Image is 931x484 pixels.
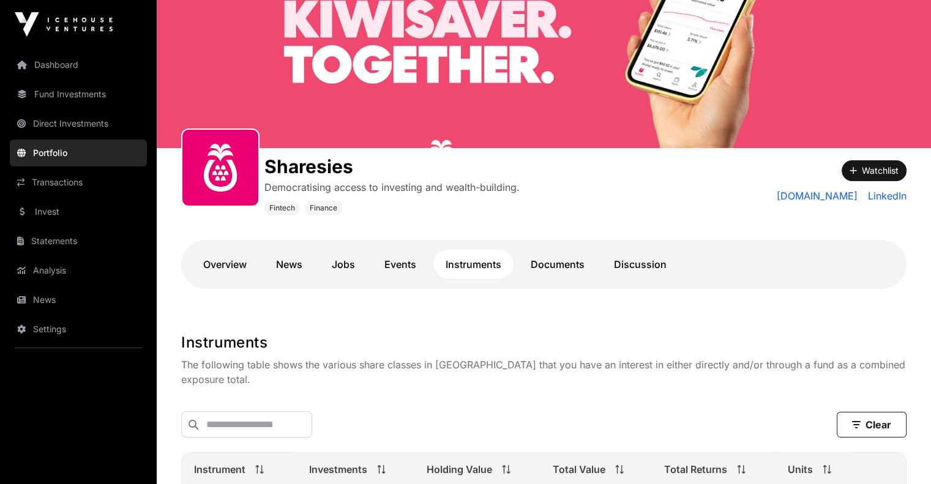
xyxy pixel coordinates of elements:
[427,462,492,477] span: Holding Value
[310,203,337,213] span: Finance
[320,250,367,279] a: Jobs
[10,257,147,284] a: Analysis
[10,110,147,137] a: Direct Investments
[788,462,813,477] span: Units
[664,462,727,477] span: Total Returns
[187,135,253,201] img: sharesies_logo.jpeg
[10,286,147,313] a: News
[269,203,295,213] span: Fintech
[264,180,520,195] p: Democratising access to investing and wealth-building.
[10,140,147,166] a: Portfolio
[777,188,858,203] a: [DOMAIN_NAME]
[433,250,514,279] a: Instruments
[264,155,520,177] h1: Sharesies
[10,198,147,225] a: Invest
[191,250,259,279] a: Overview
[842,160,907,181] button: Watchlist
[10,228,147,255] a: Statements
[181,357,907,387] p: The following table shows the various share classes in [GEOGRAPHIC_DATA] that you have an interes...
[518,250,597,279] a: Documents
[15,12,113,37] img: Icehouse Ventures Logo
[602,250,679,279] a: Discussion
[191,250,897,279] nav: Tabs
[309,462,367,477] span: Investments
[264,250,315,279] a: News
[181,333,907,352] h1: Instruments
[194,462,245,477] span: Instrument
[863,188,907,203] a: LinkedIn
[10,51,147,78] a: Dashboard
[870,425,931,484] iframe: Chat Widget
[553,462,605,477] span: Total Value
[10,316,147,343] a: Settings
[10,81,147,108] a: Fund Investments
[837,412,907,437] button: Clear
[372,250,428,279] a: Events
[10,169,147,196] a: Transactions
